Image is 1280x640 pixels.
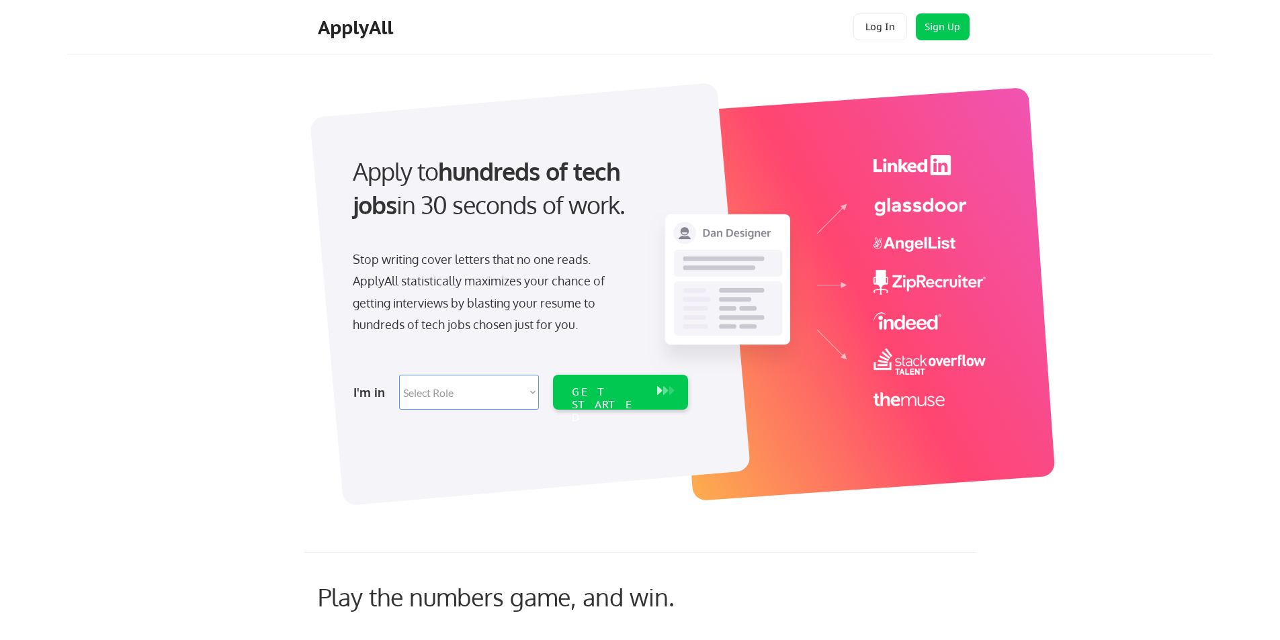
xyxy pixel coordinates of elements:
div: I'm in [353,381,391,403]
div: Play the numbers game, and win. [318,582,734,611]
div: ApplyAll [318,16,397,39]
div: Apply to in 30 seconds of work. [353,154,683,222]
button: Sign Up [916,13,970,40]
div: GET STARTED [572,385,644,424]
div: Stop writing cover letters that no one reads. ApplyAll statistically maximizes your chance of get... [353,248,629,336]
strong: hundreds of tech jobs [353,156,626,220]
button: Log In [853,13,907,40]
